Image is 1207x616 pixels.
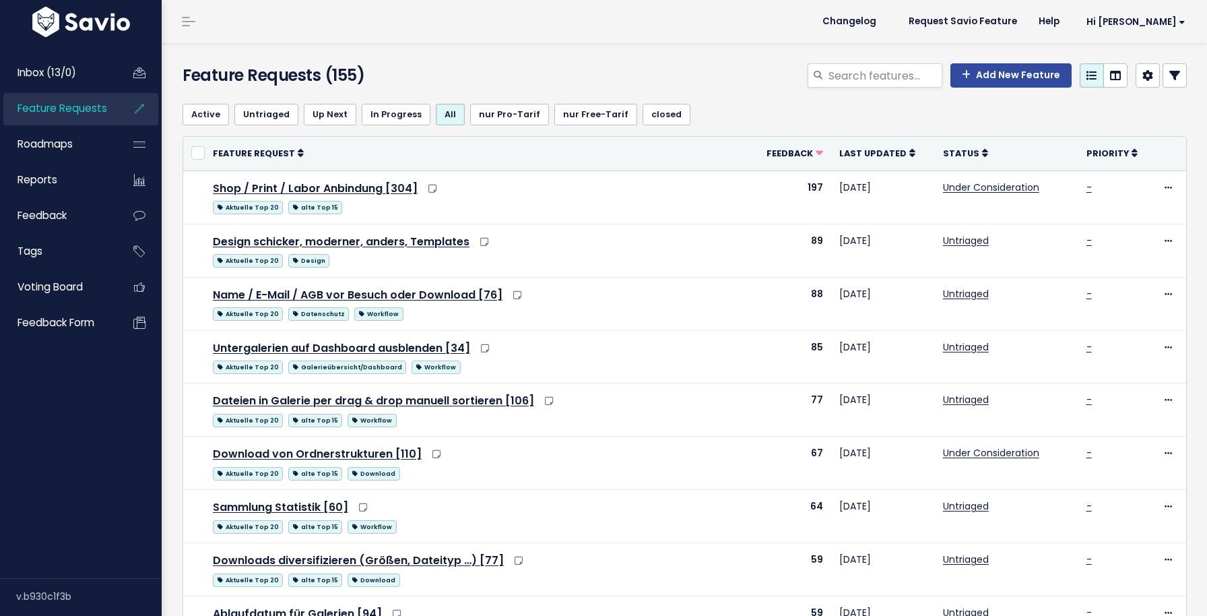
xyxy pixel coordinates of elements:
a: Untriaged [943,234,989,247]
td: 64 [750,490,831,543]
h4: Feature Requests (155) [183,63,504,88]
a: Feedback [3,200,112,231]
a: Last Updated [839,146,915,160]
a: Workflow [354,305,403,321]
a: Untriaged [943,553,989,566]
span: Datenschutz [288,307,349,321]
a: Untriaged [943,287,989,301]
a: - [1086,234,1092,247]
span: alte Top 15 [288,574,342,587]
td: [DATE] [831,490,935,543]
td: 85 [750,330,831,383]
span: Priority [1086,148,1129,159]
span: Reports [18,173,57,187]
a: Untergalerien auf Dashboard ausblenden [34] [213,340,470,356]
a: Feature Request [213,146,304,160]
a: - [1086,181,1092,194]
a: - [1086,553,1092,566]
span: Aktuelle Top 20 [213,574,283,587]
a: Sammlung Statistik [60] [213,499,348,515]
a: Aktuelle Top 20 [213,411,283,428]
a: Workflow [412,358,460,375]
a: Inbox (13/0) [3,57,112,88]
a: - [1086,499,1092,513]
span: Voting Board [18,280,83,294]
span: Feedback form [18,315,94,330]
span: Aktuelle Top 20 [213,201,283,214]
a: Datenschutz [288,305,349,321]
a: Roadmaps [3,129,112,160]
a: Aktuelle Top 20 [213,198,283,215]
a: - [1086,340,1092,354]
span: Feedback [766,148,813,159]
td: [DATE] [831,277,935,330]
a: Name / E-Mail / AGB vor Besuch oder Download [76] [213,287,502,303]
span: Roadmaps [18,137,73,151]
a: Untriaged [234,104,298,125]
span: Aktuelle Top 20 [213,520,283,534]
img: logo-white.9d6f32f41409.svg [29,7,133,37]
a: Status [943,146,988,160]
a: Aktuelle Top 20 [213,464,283,481]
a: Feedback form [3,307,112,338]
a: Galerieübersicht/Dashboard [288,358,406,375]
a: Reports [3,164,112,195]
td: 67 [750,437,831,490]
span: Workflow [348,520,396,534]
a: nur Free-Tarif [554,104,637,125]
span: Aktuelle Top 20 [213,254,283,268]
a: Hi [PERSON_NAME] [1070,11,1196,32]
a: Request Savio Feature [898,11,1028,32]
a: Aktuelle Top 20 [213,251,283,268]
a: nur Pro-Tarif [470,104,549,125]
span: Hi [PERSON_NAME] [1086,17,1185,27]
a: Untriaged [943,393,989,406]
td: 88 [750,277,831,330]
td: [DATE] [831,383,935,437]
span: Status [943,148,979,159]
span: Last Updated [839,148,907,159]
a: Under Consideration [943,446,1039,460]
a: Untriaged [943,340,989,354]
a: Priority [1086,146,1138,160]
a: Workflow [348,411,396,428]
a: Design [288,251,329,268]
span: Feature Request [213,148,295,159]
a: Feedback [766,146,823,160]
span: alte Top 15 [288,414,342,427]
a: Download [348,571,399,588]
a: All [436,104,465,125]
span: Feature Requests [18,101,107,115]
a: Help [1028,11,1070,32]
a: Active [183,104,229,125]
a: alte Top 15 [288,571,342,588]
a: Under Consideration [943,181,1039,194]
span: alte Top 15 [288,201,342,214]
span: Download [348,467,399,481]
ul: Filter feature requests [183,104,1187,125]
a: Dateien in Galerie per drag & drop manuell sortieren [106] [213,393,534,408]
div: v.b930c1f3b [16,579,162,614]
a: Untriaged [943,499,989,513]
input: Search features... [827,63,942,88]
a: Download [348,464,399,481]
span: Tags [18,244,42,258]
span: alte Top 15 [288,467,342,481]
a: Design schicker, moderner, anders, Templates [213,234,469,249]
span: Inbox (13/0) [18,65,76,80]
a: - [1086,446,1092,460]
a: alte Top 15 [288,198,342,215]
span: Aktuelle Top 20 [213,361,283,374]
span: Changelog [822,17,876,26]
a: Download von Ordnerstrukturen [110] [213,446,422,462]
a: Aktuelle Top 20 [213,518,283,534]
a: Aktuelle Top 20 [213,305,283,321]
td: [DATE] [831,330,935,383]
a: Up Next [304,104,356,125]
td: [DATE] [831,437,935,490]
a: - [1086,393,1092,406]
span: Workflow [354,307,403,321]
a: Shop / Print / Labor Anbindung [304] [213,181,418,196]
a: Workflow [348,518,396,534]
a: Aktuelle Top 20 [213,358,283,375]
